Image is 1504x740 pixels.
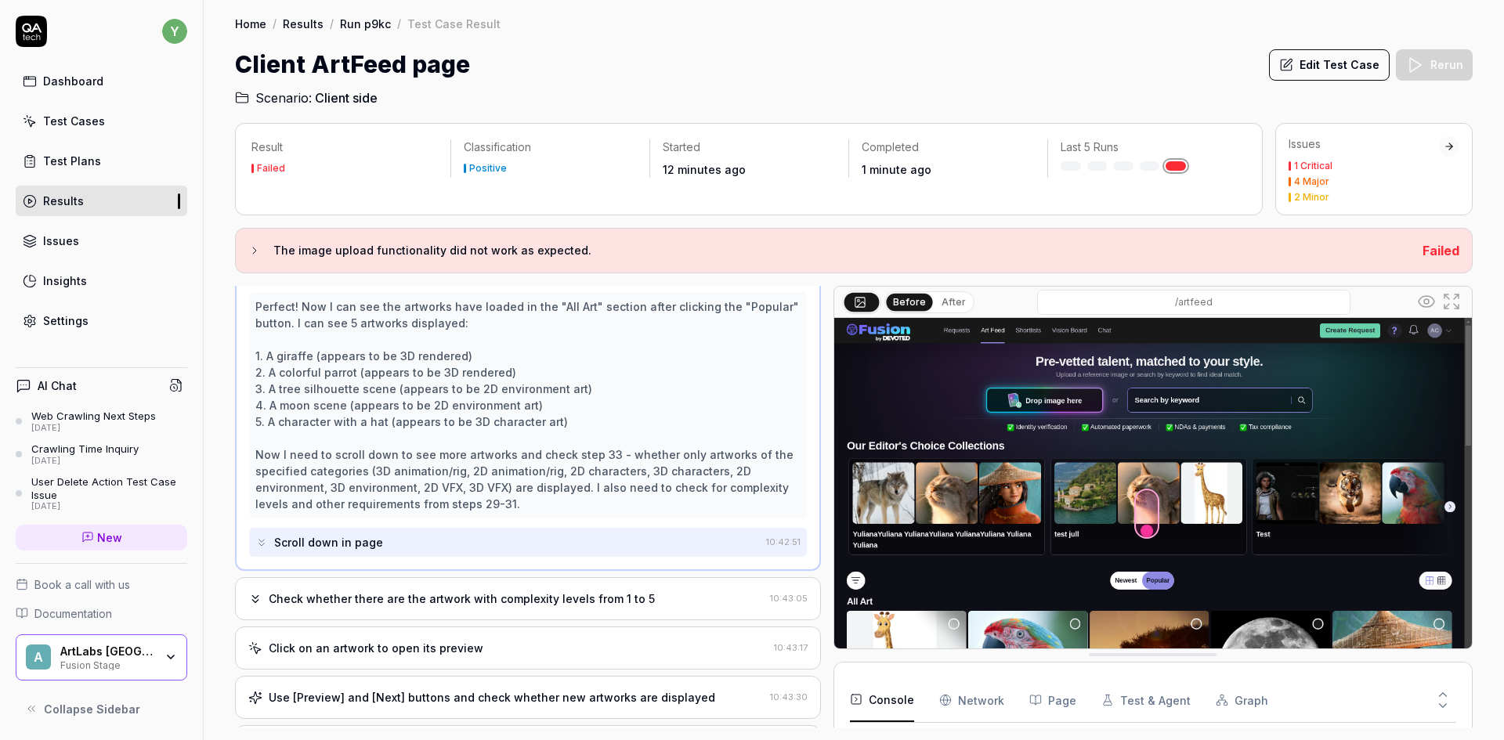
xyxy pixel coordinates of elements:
[16,576,187,593] a: Book a call with us
[1061,139,1234,155] p: Last 5 Runs
[60,644,154,659] div: ArtLabs Europe
[16,410,187,433] a: Web Crawling Next Steps[DATE]
[43,312,89,329] div: Settings
[255,298,801,512] div: Perfect! Now I can see the artworks have loaded in the "All Art" section after clicking the "Popu...
[834,318,1472,717] img: Screenshot
[16,265,187,296] a: Insights
[43,73,103,89] div: Dashboard
[273,241,1410,260] h3: The image upload functionality did not work as expected.
[464,139,637,155] p: Classification
[274,534,383,550] div: Scroll down in page
[248,241,1410,260] button: The image upload functionality did not work as expected.
[16,693,187,724] button: Collapse Sidebar
[60,658,154,670] div: Fusion Stage
[469,164,507,173] div: Positive
[340,16,391,31] a: Run p9kc
[38,377,77,394] h4: AI Chat
[31,423,156,434] div: [DATE]
[1294,177,1329,186] div: 4 Major
[1029,678,1076,722] button: Page
[16,146,187,176] a: Test Plans
[31,475,187,501] div: User Delete Action Test Case Issue
[31,410,156,422] div: Web Crawling Next Steps
[766,536,801,547] time: 10:42:51
[16,605,187,622] a: Documentation
[886,293,932,310] button: Before
[1216,678,1268,722] button: Graph
[269,640,483,656] div: Click on an artwork to open its preview
[43,153,101,169] div: Test Plans
[16,226,187,256] a: Issues
[162,19,187,44] span: y
[26,644,51,670] span: A
[850,678,914,722] button: Console
[16,106,187,136] a: Test Cases
[1289,136,1439,152] div: Issues
[663,163,746,176] time: 12 minutes ago
[407,16,501,31] div: Test Case Result
[16,305,187,336] a: Settings
[16,442,187,466] a: Crawling Time Inquiry[DATE]
[1414,289,1439,314] button: Show all interative elements
[1294,193,1329,202] div: 2 Minor
[43,233,79,249] div: Issues
[162,16,187,47] button: y
[257,164,285,173] div: Failed
[1439,289,1464,314] button: Open in full screen
[251,139,438,155] p: Result
[34,605,112,622] span: Documentation
[939,678,1004,722] button: Network
[663,139,836,155] p: Started
[16,634,187,681] button: AArtLabs [GEOGRAPHIC_DATA]Fusion Stage
[31,501,187,512] div: [DATE]
[97,529,122,546] span: New
[330,16,334,31] div: /
[269,590,655,607] div: Check whether there are the artwork with complexity levels from 1 to 5
[269,689,715,706] div: Use [Preview] and [Next] buttons and check whether new artworks are displayed
[1101,678,1191,722] button: Test & Agent
[31,442,139,455] div: Crawling Time Inquiry
[16,525,187,550] a: New
[862,163,931,176] time: 1 minute ago
[774,642,808,653] time: 10:43:17
[16,66,187,96] a: Dashboard
[862,139,1035,155] p: Completed
[1396,49,1473,81] button: Rerun
[770,593,808,604] time: 10:43:05
[44,701,140,717] span: Collapse Sidebar
[16,186,187,216] a: Results
[273,16,277,31] div: /
[34,576,130,593] span: Book a call with us
[1423,243,1459,258] span: Failed
[235,88,378,107] a: Scenario:Client side
[16,475,187,511] a: User Delete Action Test Case Issue[DATE]
[249,528,807,557] button: Scroll down in page10:42:51
[1294,161,1332,171] div: 1 Critical
[283,16,324,31] a: Results
[235,16,266,31] a: Home
[252,88,312,107] span: Scenario:
[235,47,470,82] h1: Client ArtFeed page
[315,88,378,107] span: Client side
[770,691,808,702] time: 10:43:30
[31,456,139,467] div: [DATE]
[43,273,87,289] div: Insights
[43,113,105,129] div: Test Cases
[397,16,401,31] div: /
[43,193,84,209] div: Results
[935,294,972,311] button: After
[1269,49,1390,81] button: Edit Test Case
